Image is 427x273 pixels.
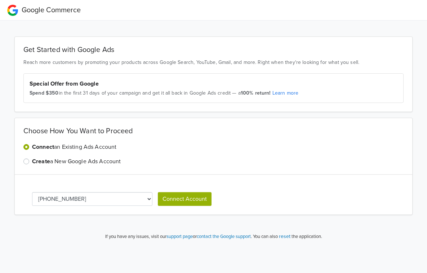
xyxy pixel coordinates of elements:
[22,6,81,14] span: Google Commerce
[252,232,322,240] p: You can also the application.
[241,90,271,96] strong: 100% return!
[30,90,44,96] strong: Spend
[32,158,50,165] strong: Create
[30,90,397,97] div: in the first 31 days of your campaign and get it all back in Google Ads credit — a
[30,80,99,87] strong: Special Offer from Google
[23,58,404,66] p: Reach more customers by promoting your products across Google Search, YouTube, Gmail, and more. R...
[197,234,251,239] a: contact the Google support
[32,143,117,151] label: an Existing Ads Account
[23,45,404,54] h2: Get Started with Google Ads
[23,127,404,135] h2: Choose How You Want to Proceed
[32,143,54,151] strong: Connect
[272,90,299,96] a: Learn more
[158,192,212,206] button: Connect Account
[166,234,193,239] a: support page
[46,90,59,96] strong: $350
[279,232,290,240] button: reset
[105,233,252,240] p: If you have any issues, visit our or .
[32,157,121,166] label: a New Google Ads Account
